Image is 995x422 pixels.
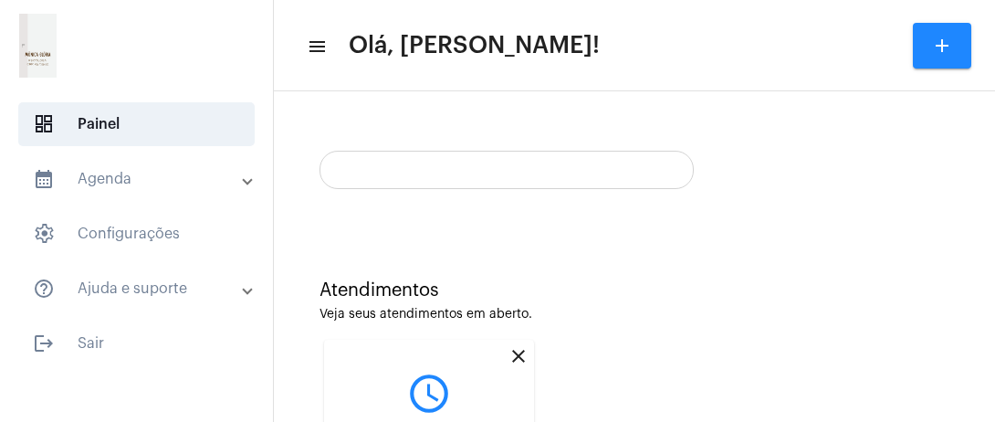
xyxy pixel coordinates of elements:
mat-panel-title: Ajuda e suporte [33,278,244,300]
div: Atendimentos [319,280,949,301]
mat-icon: add [931,35,953,57]
mat-expansion-panel-header: sidenav iconAgenda [11,157,273,201]
mat-icon: query_builder [338,371,520,417]
span: sidenav icon [33,223,55,245]
span: Configurações [18,212,255,256]
span: Painel [18,102,255,146]
span: sidenav icon [33,113,55,135]
span: Olá, [PERSON_NAME]! [349,31,600,60]
mat-icon: sidenav icon [33,168,55,190]
mat-icon: sidenav icon [307,36,325,58]
mat-icon: close [508,345,529,367]
mat-icon: sidenav icon [33,278,55,300]
img: 21e865a3-0c32-a0ee-b1ff-d681ccd3ac4b.png [15,9,61,82]
div: Veja seus atendimentos em aberto. [319,308,949,322]
mat-expansion-panel-header: sidenav iconAjuda e suporte [11,267,273,311]
mat-panel-title: Agenda [33,168,244,190]
mat-icon: sidenav icon [33,332,55,354]
span: Sair [18,322,255,365]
